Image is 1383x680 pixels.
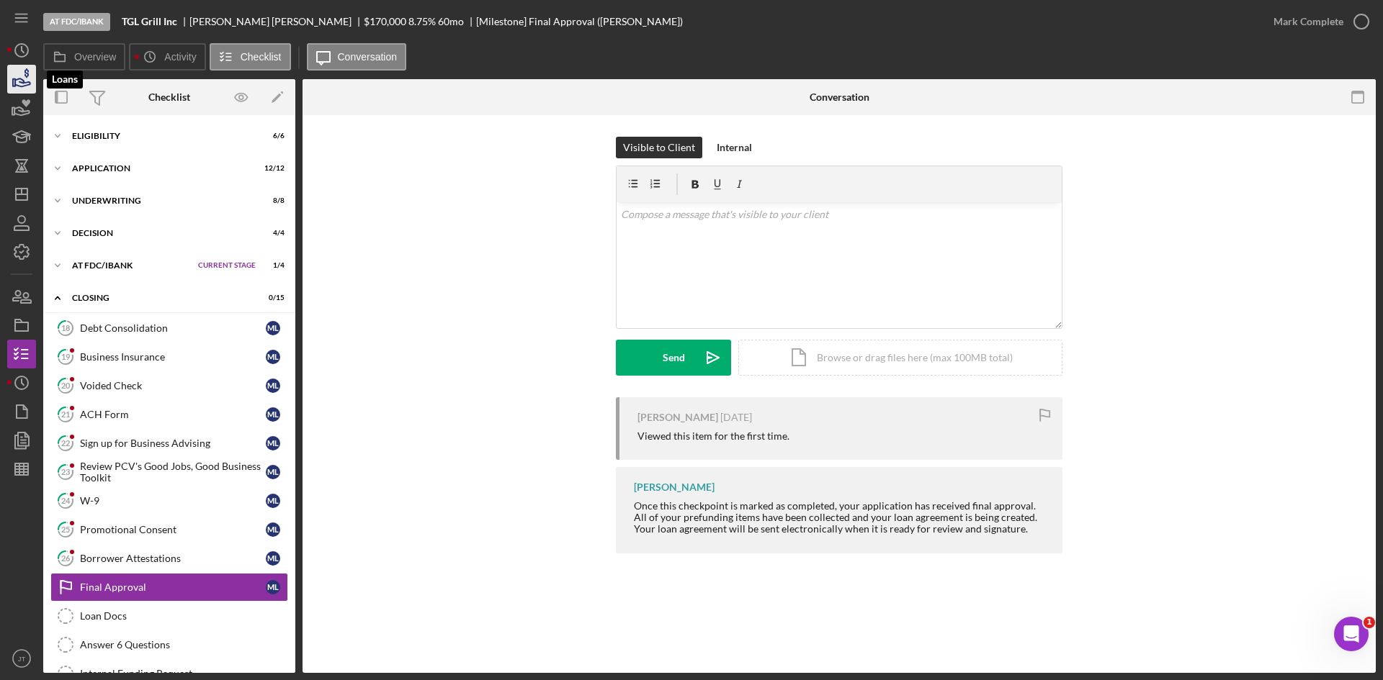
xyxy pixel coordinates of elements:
[634,481,715,493] div: [PERSON_NAME]
[307,43,407,71] button: Conversation
[623,137,695,158] div: Visible to Client
[259,164,285,173] div: 12 / 12
[80,524,266,535] div: Promotional Consent
[72,261,191,270] div: At FDC/iBank
[266,321,280,335] div: M L
[259,294,285,302] div: 0 / 15
[810,91,869,103] div: Conversation
[80,610,287,622] div: Loan Docs
[259,229,285,237] div: 4 / 4
[50,630,288,659] a: Answer 6 Questions
[50,458,288,486] a: 23Review PCV's Good Jobs, Good Business ToolkitML
[266,551,280,566] div: M L
[338,51,398,63] label: Conversation
[50,371,288,400] a: 20Voided CheckML
[80,409,266,420] div: ACH Form
[241,51,282,63] label: Checklist
[1364,617,1375,628] span: 1
[259,132,285,140] div: 6 / 6
[80,461,266,484] div: Review PCV's Good Jobs, Good Business Toolkit
[408,16,436,27] div: 8.75 %
[1274,7,1343,36] div: Mark Complete
[43,13,110,31] div: At FDC/iBank
[50,573,288,602] a: Final ApprovalML
[80,322,266,334] div: Debt Consolidation
[80,351,266,363] div: Business Insurance
[266,407,280,422] div: M L
[72,294,249,302] div: Closing
[710,137,759,158] button: Internal
[50,314,288,343] a: 18Debt ConsolidationML
[364,15,406,27] span: $170,000
[61,438,70,448] tspan: 22
[74,51,116,63] label: Overview
[637,430,789,442] div: Viewed this item for the first time.
[189,16,364,27] div: [PERSON_NAME] [PERSON_NAME]
[80,438,266,449] div: Sign up for Business Advising
[259,196,285,205] div: 8 / 8
[50,602,288,630] a: Loan Docs
[80,495,266,507] div: W-9
[80,639,287,650] div: Answer 6 Questions
[72,164,249,173] div: Application
[637,412,718,423] div: [PERSON_NAME]
[61,323,70,332] tspan: 18
[438,16,464,27] div: 60 mo
[80,553,266,564] div: Borrower Attestations
[80,380,266,391] div: Voided Check
[266,436,280,450] div: M L
[80,581,266,593] div: Final Approval
[61,352,71,361] tspan: 19
[717,137,752,158] div: Internal
[634,500,1048,535] div: Once this checkpoint is marked as completed, your application has received final approval. All of...
[50,343,288,371] a: 19Business InsuranceML
[266,465,280,479] div: M L
[616,340,731,376] button: Send
[663,340,685,376] div: Send
[50,400,288,429] a: 21ACH FormML
[148,91,190,103] div: Checklist
[198,261,256,270] span: Current Stage
[72,196,249,205] div: Underwriting
[129,43,205,71] button: Activity
[164,51,196,63] label: Activity
[266,522,280,537] div: M L
[210,43,291,71] button: Checklist
[266,494,280,508] div: M L
[61,525,70,534] tspan: 25
[50,515,288,544] a: 25Promotional ConsentML
[1259,7,1376,36] button: Mark Complete
[61,381,71,390] tspan: 20
[61,409,70,419] tspan: 21
[616,137,702,158] button: Visible to Client
[720,412,752,423] time: 2025-09-22 17:46
[50,429,288,458] a: 22Sign up for Business AdvisingML
[43,43,125,71] button: Overview
[266,350,280,364] div: M L
[50,486,288,515] a: 24W-9ML
[61,467,70,476] tspan: 23
[61,553,71,563] tspan: 26
[72,132,249,140] div: Eligibility
[259,261,285,270] div: 1 / 4
[7,644,36,673] button: JT
[122,16,177,27] b: TGL Grill Inc
[266,580,280,594] div: M L
[50,544,288,573] a: 26Borrower AttestationsML
[266,378,280,393] div: M L
[1334,617,1369,651] iframe: Intercom live chat
[61,496,71,505] tspan: 24
[72,229,249,237] div: Decision
[80,668,287,679] div: Internal Funding Request
[18,655,26,663] text: JT
[476,16,683,27] div: [Milestone] Final Approval ([PERSON_NAME])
